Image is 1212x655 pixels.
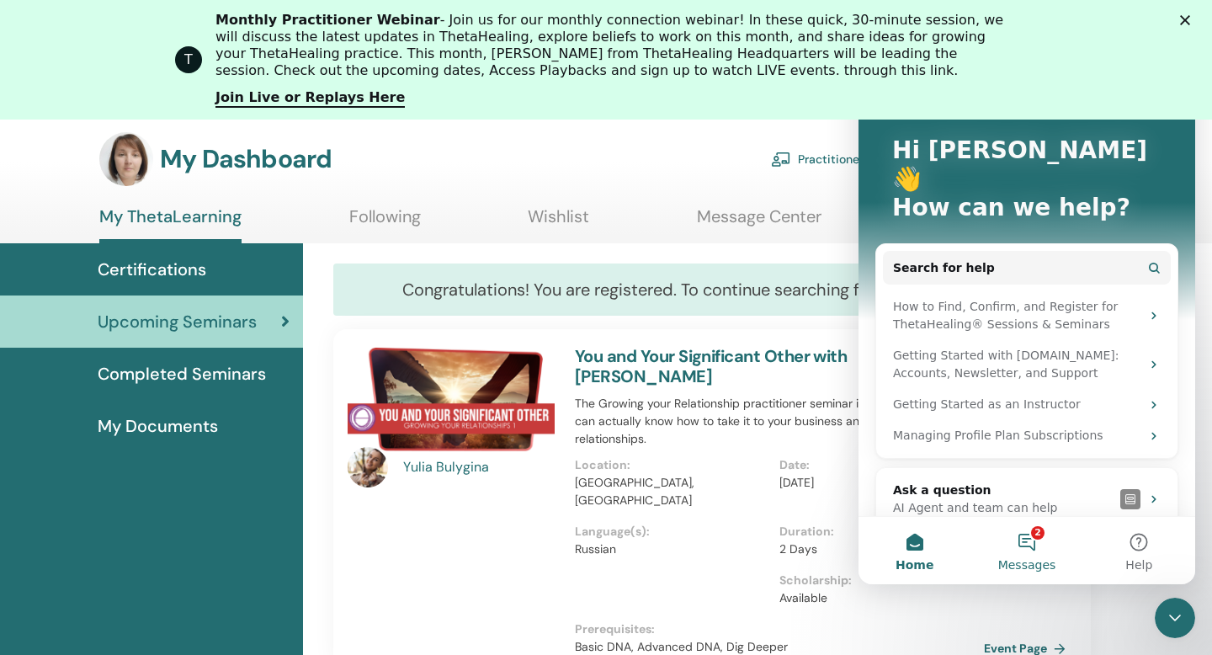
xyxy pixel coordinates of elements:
[175,46,202,73] div: Profile image for ThetaHealing
[98,413,218,439] span: My Documents
[215,12,1010,79] div: - Join us for our monthly connection webinar! In these quick, 30-minute session, we will discuss ...
[779,474,974,492] p: [DATE]
[697,206,821,239] a: Message Center
[160,144,332,174] h3: My Dashboard
[528,206,589,239] a: Wishlist
[99,132,153,186] img: default.jpg
[1180,15,1197,25] div: Close
[779,523,974,541] p: Duration :
[348,447,388,487] img: default.jpg
[779,541,974,558] p: 2 Days
[771,152,791,167] img: chalkboard-teacher.svg
[575,345,847,387] a: You and Your Significant Other with [PERSON_NAME]
[575,474,769,509] p: [GEOGRAPHIC_DATA], [GEOGRAPHIC_DATA]
[575,456,769,474] p: Location :
[779,572,974,589] p: Scholarship :
[771,141,928,178] a: Practitioner Dashboard
[858,17,1195,584] iframe: Intercom live chat
[215,12,440,28] b: Monthly Practitioner Webinar
[1155,598,1195,638] iframe: Intercom live chat
[349,206,421,239] a: Following
[575,523,769,541] p: Language(s) :
[779,456,974,474] p: Date :
[98,309,257,334] span: Upcoming Seminars
[575,541,769,558] p: Russian
[215,89,405,108] a: Join Live or Replays Here
[575,620,984,638] p: Prerequisites :
[348,346,555,452] img: You and Your Significant Other
[333,264,1091,316] div: Congratulations! You are registered. To continue searching for seminars
[575,395,984,448] p: The Growing your Relationship practitioner seminar is structured so you can actually know how to ...
[779,589,974,607] p: Available
[98,361,266,386] span: Completed Seminars
[99,206,242,243] a: My ThetaLearning
[98,257,206,282] span: Certifications
[403,457,559,477] a: Yulia Bulygina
